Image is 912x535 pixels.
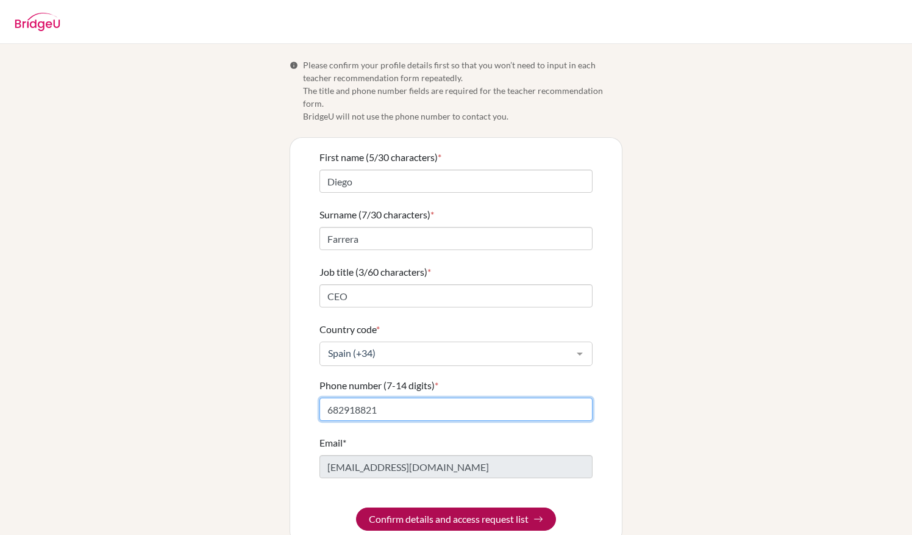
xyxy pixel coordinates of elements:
label: Phone number (7-14 digits) [319,378,438,393]
img: BridgeU logo [15,13,60,31]
img: Arrow right [533,514,543,524]
button: Confirm details and access request list [356,508,556,531]
input: Enter your number [319,398,593,421]
span: Spain (+34) [325,347,568,359]
span: Please confirm your profile details first so that you won’t need to input in each teacher recomme... [303,59,622,123]
label: Country code [319,322,380,337]
label: Surname (7/30 characters) [319,207,434,222]
label: Email* [319,436,346,450]
input: Enter your first name [319,170,593,193]
input: Enter your surname [319,227,593,250]
span: Info [290,61,298,70]
label: First name (5/30 characters) [319,150,441,165]
input: Enter your job title [319,284,593,307]
label: Job title (3/60 characters) [319,265,431,279]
